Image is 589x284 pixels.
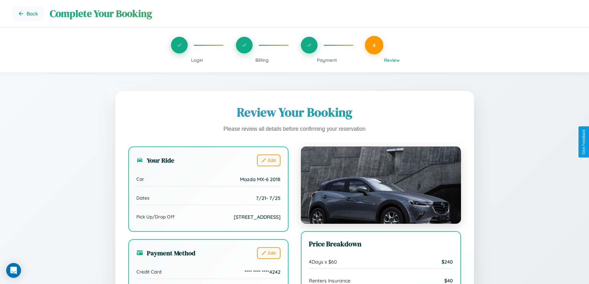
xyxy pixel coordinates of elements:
[136,156,174,165] h3: Your Ride
[136,195,149,201] span: Dates
[128,124,461,134] p: Please review all details before confirming your reservation
[6,263,21,278] div: Open Intercom Messenger
[317,57,337,63] span: Payment
[255,57,269,63] span: Billing
[582,129,586,155] div: Give Feedback
[12,6,44,21] button: Go back
[136,214,175,220] span: Pick Up/Drop Off
[191,57,203,63] span: Login
[240,176,280,182] span: Mazda MX-6 2018
[128,104,461,121] h1: Review Your Booking
[384,57,400,63] span: Review
[136,248,195,257] h3: Payment Method
[256,195,280,201] span: 7 / 21 - 7 / 25
[136,176,144,182] span: Car
[301,146,461,224] img: Mazda MX-6
[257,155,280,166] button: Edit
[309,239,453,249] h3: Price Breakdown
[50,7,577,20] h1: Complete Your Booking
[373,42,376,49] span: 4
[136,269,161,275] span: Credit Card
[234,214,280,220] span: [STREET_ADDRESS]
[309,278,350,284] span: Renters Insurance
[444,278,453,284] span: $ 40
[442,259,453,265] span: $ 240
[257,247,280,259] button: Edit
[309,259,337,265] span: 4 Days x $ 60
